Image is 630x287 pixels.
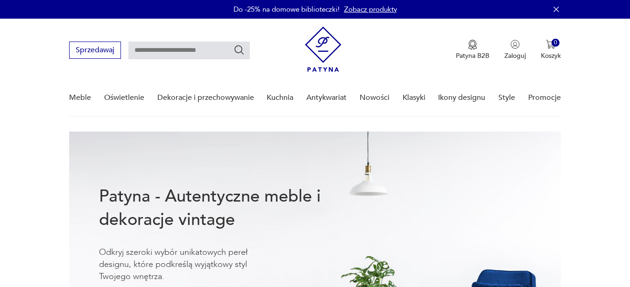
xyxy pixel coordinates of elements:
a: Ikona medaluPatyna B2B [456,40,489,60]
div: 0 [552,39,559,47]
a: Sprzedawaj [69,48,121,54]
a: Ikony designu [438,80,485,116]
button: Zaloguj [504,40,526,60]
a: Dekoracje i przechowywanie [157,80,254,116]
a: Nowości [360,80,389,116]
a: Zobacz produkty [344,5,397,14]
p: Zaloguj [504,51,526,60]
p: Do -25% na domowe biblioteczki! [234,5,340,14]
h1: Patyna - Autentyczne meble i dekoracje vintage [99,185,351,231]
button: 0Koszyk [541,40,561,60]
a: Promocje [528,80,561,116]
p: Koszyk [541,51,561,60]
button: Sprzedawaj [69,42,121,59]
a: Klasyki [403,80,425,116]
p: Patyna B2B [456,51,489,60]
p: Odkryj szeroki wybór unikatowych pereł designu, które podkreślą wyjątkowy styl Twojego wnętrza. [99,246,276,283]
button: Szukaj [234,44,245,56]
a: Antykwariat [306,80,347,116]
a: Oświetlenie [104,80,144,116]
img: Ikona koszyka [546,40,555,49]
img: Ikona medalu [468,40,477,50]
a: Style [498,80,515,116]
a: Kuchnia [267,80,293,116]
button: Patyna B2B [456,40,489,60]
img: Ikonka użytkownika [510,40,520,49]
a: Meble [69,80,91,116]
img: Patyna - sklep z meblami i dekoracjami vintage [305,27,341,72]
